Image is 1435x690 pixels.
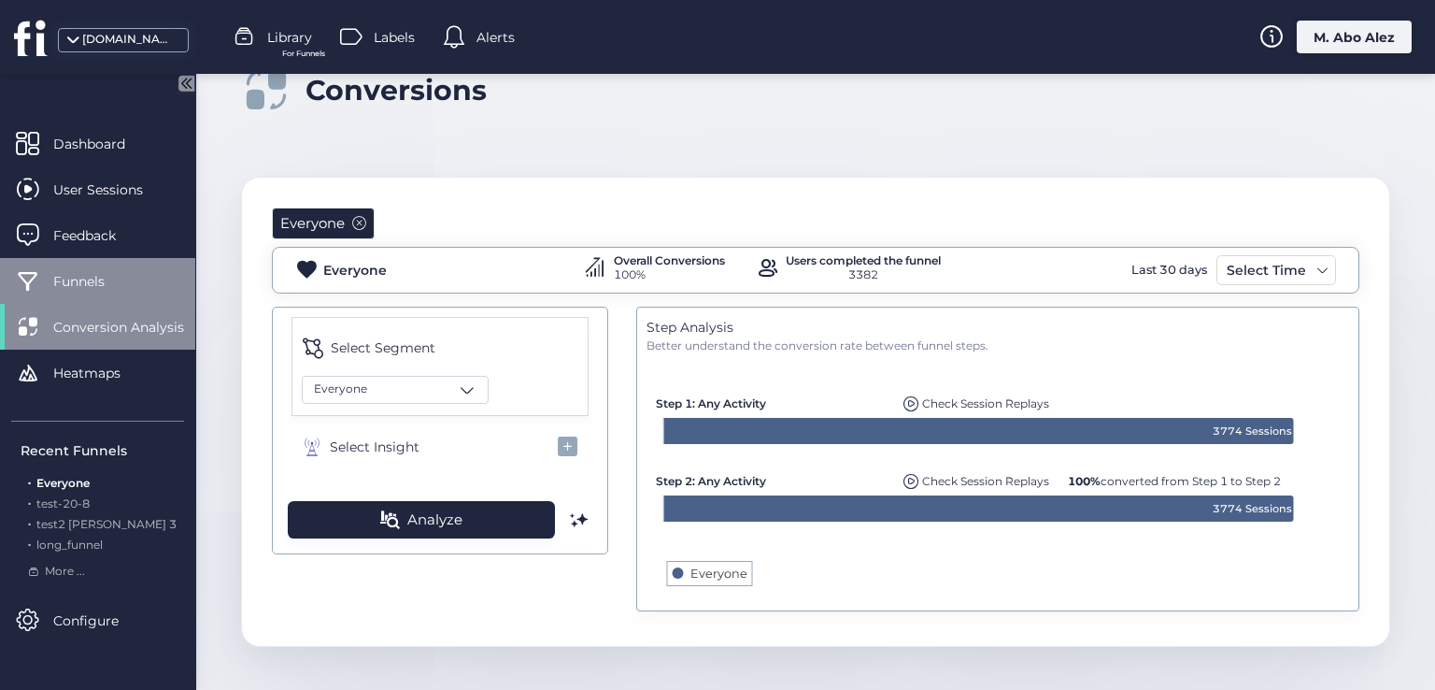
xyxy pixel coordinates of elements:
div: Better understand the conversion rate between funnel steps. [646,338,1349,355]
div: Recent Funnels [21,440,184,461]
span: . [28,493,31,510]
div: Everyone [323,260,387,280]
span: Labels [374,27,415,48]
span: Select Insight [330,437,419,457]
span: . [28,472,31,490]
div: Step Analysis [646,317,1349,338]
span: . [28,534,31,552]
button: Analyze [288,501,555,539]
div: 3382 [786,266,941,284]
span: Select Segment [331,338,435,358]
span: . [28,513,31,531]
button: Select Insight [291,425,589,469]
span: test2 [PERSON_NAME] 3 [36,517,177,531]
div: Overall Conversions [614,255,725,266]
div: Step 2: Any Activity [656,465,889,490]
div: Conversions [305,73,487,108]
span: Dashboard [53,134,153,154]
button: Select Segment [292,327,588,368]
span: Library [267,27,312,48]
span: For Funnels [282,48,325,60]
span: Conversion Analysis [53,317,212,338]
div: Replays of user dropping [899,386,1054,412]
text: 3774 Sessions [1213,502,1292,515]
div: Replays of user dropping [899,464,1054,490]
div: [DOMAIN_NAME] [82,31,176,49]
div: Select Time [1222,259,1311,281]
span: Check Session Replays [922,474,1049,488]
span: Alerts [476,27,515,48]
div: Users completed the funnel [786,255,941,266]
text: Everyone [690,567,747,581]
span: Heatmaps [53,363,149,383]
span: Step 2: Any Activity [656,474,766,488]
div: Step 1: Any Activity [656,387,889,412]
span: User Sessions [53,180,171,200]
span: long_funnel [36,538,103,552]
span: Everyone [280,212,345,235]
span: Everyone [36,476,90,490]
span: Everyone [314,381,367,398]
span: converted from Step 1 to Step 2 [1068,474,1281,488]
span: Funnels [53,271,133,292]
span: Check Session Replays [922,396,1049,410]
b: 100% [1068,474,1101,488]
span: Analyze [407,509,462,531]
div: Last 30 days [1127,255,1212,285]
span: Step 1: Any Activity [656,396,766,410]
span: Configure [53,611,147,631]
div: 100% [614,266,725,284]
span: test-20-8 [36,496,90,510]
div: 100% converted from Step 1 to Step 2 [1063,465,1286,490]
text: 3774 Sessions [1213,424,1292,438]
div: M. Abo Alez [1297,21,1412,53]
span: Feedback [53,225,144,246]
span: More ... [45,563,85,581]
